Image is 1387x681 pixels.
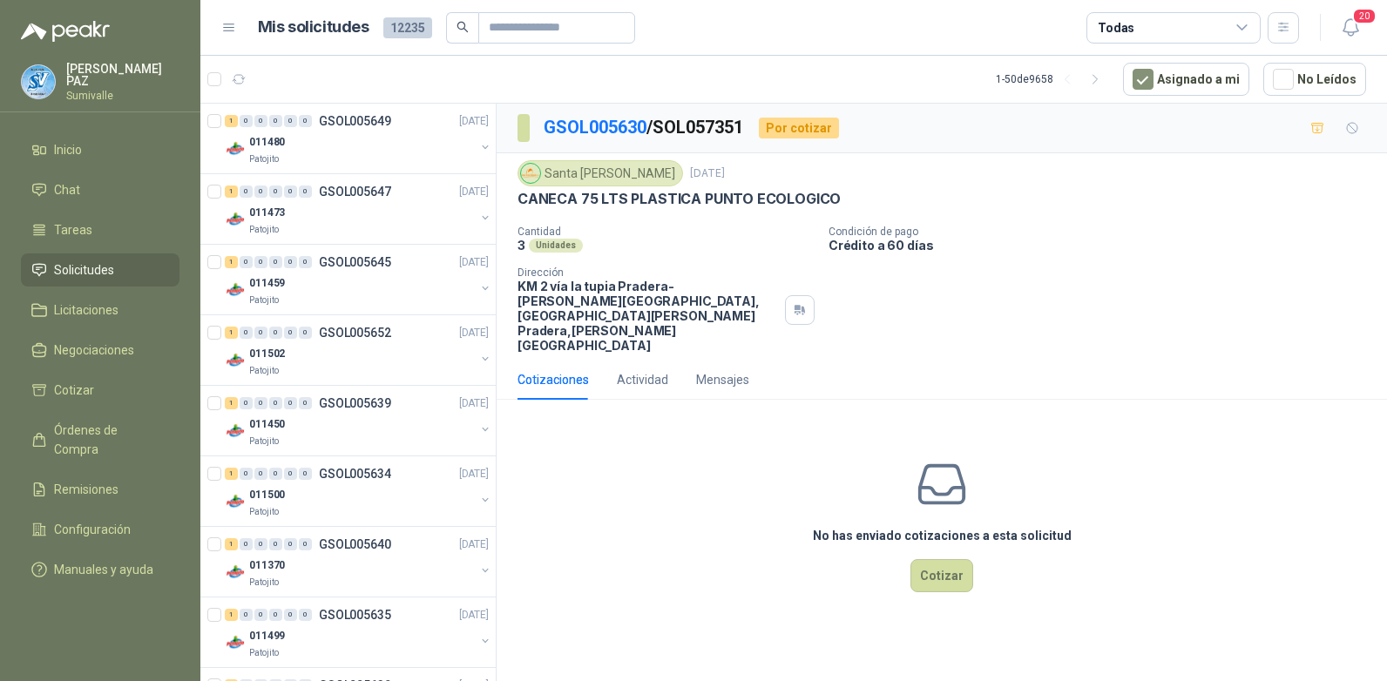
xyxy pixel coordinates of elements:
p: Patojito [249,293,279,307]
p: 011502 [249,346,285,362]
span: search [457,21,469,33]
p: Cantidad [518,226,815,238]
div: Unidades [529,239,583,253]
p: GSOL005639 [319,397,391,409]
p: 011473 [249,205,285,221]
p: / SOL057351 [544,114,745,141]
a: 1 0 0 0 0 0 GSOL005645[DATE] Company Logo011459Patojito [225,252,492,307]
div: 0 [299,185,312,198]
a: Manuales y ayuda [21,553,179,586]
img: Company Logo [521,164,540,183]
div: 0 [269,327,282,339]
div: 1 [225,327,238,339]
div: 0 [269,185,282,198]
span: Inicio [54,140,82,159]
div: 0 [284,397,297,409]
a: Inicio [21,133,179,166]
div: 0 [240,327,253,339]
p: GSOL005635 [319,609,391,621]
p: [DATE] [459,113,489,130]
p: Patojito [249,364,279,378]
p: [DATE] [459,325,489,341]
div: 0 [254,397,267,409]
img: Company Logo [22,65,55,98]
span: Negociaciones [54,340,134,360]
p: 011499 [249,628,285,644]
p: [PERSON_NAME] PAZ [66,63,179,87]
p: 011459 [249,275,285,292]
a: 1 0 0 0 0 0 GSOL005634[DATE] Company Logo011500Patojito [225,463,492,519]
img: Company Logo [225,350,246,371]
p: GSOL005647 [319,185,391,198]
img: Company Logo [225,491,246,512]
p: Sumivalle [66,91,179,101]
p: Patojito [249,646,279,660]
a: Tareas [21,213,179,246]
span: Cotizar [54,381,94,400]
div: Actividad [617,370,668,389]
span: Remisiones [54,480,118,499]
img: Company Logo [225,280,246,300]
p: GSOL005645 [319,256,391,268]
a: Órdenes de Compra [21,414,179,466]
img: Company Logo [225,209,246,230]
p: Dirección [518,266,778,279]
div: 0 [299,115,312,127]
div: 0 [240,256,253,268]
span: 12235 [383,17,432,38]
div: 1 - 50 de 9658 [996,65,1109,93]
div: 0 [284,256,297,268]
p: Patojito [249,576,279,590]
div: 0 [254,538,267,550]
div: 0 [299,327,312,339]
div: 0 [240,397,253,409]
span: Manuales y ayuda [54,560,153,579]
p: 011370 [249,557,285,574]
p: Patojito [249,152,279,166]
div: 0 [269,115,282,127]
p: [DATE] [459,395,489,412]
div: 0 [269,609,282,621]
div: 0 [299,538,312,550]
span: Tareas [54,220,92,239]
div: 1 [225,468,238,480]
p: GSOL005649 [319,115,391,127]
button: Cotizar [910,559,973,592]
p: 011500 [249,487,285,503]
button: Asignado a mi [1123,63,1249,96]
a: Configuración [21,513,179,546]
div: 0 [240,115,253,127]
div: 1 [225,115,238,127]
div: 0 [254,256,267,268]
p: [DATE] [459,466,489,482]
div: Santa [PERSON_NAME] [518,160,683,186]
a: Licitaciones [21,293,179,327]
div: 0 [299,256,312,268]
div: 0 [299,468,312,480]
div: 0 [254,185,267,198]
p: Patojito [249,505,279,519]
div: 0 [284,185,297,198]
img: Company Logo [225,632,246,653]
a: 1 0 0 0 0 0 GSOL005647[DATE] Company Logo011473Patojito [225,181,492,237]
a: 1 0 0 0 0 0 GSOL005649[DATE] Company Logo011480Patojito [225,111,492,166]
div: 0 [254,115,267,127]
a: 1 0 0 0 0 0 GSOL005639[DATE] Company Logo011450Patojito [225,393,492,448]
div: 1 [225,609,238,621]
div: Por cotizar [759,118,839,138]
div: 1 [225,185,238,198]
a: Chat [21,173,179,206]
div: 0 [284,327,297,339]
p: Patojito [249,223,279,237]
div: 0 [284,468,297,480]
img: Company Logo [225,138,246,159]
button: No Leídos [1263,63,1366,96]
span: 20 [1352,8,1377,24]
div: 0 [240,538,253,550]
img: Company Logo [225,562,246,583]
a: 1 0 0 0 0 0 GSOL005635[DATE] Company Logo011499Patojito [225,604,492,660]
p: GSOL005652 [319,327,391,339]
span: Configuración [54,520,131,539]
p: 3 [518,238,525,253]
div: 0 [254,609,267,621]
